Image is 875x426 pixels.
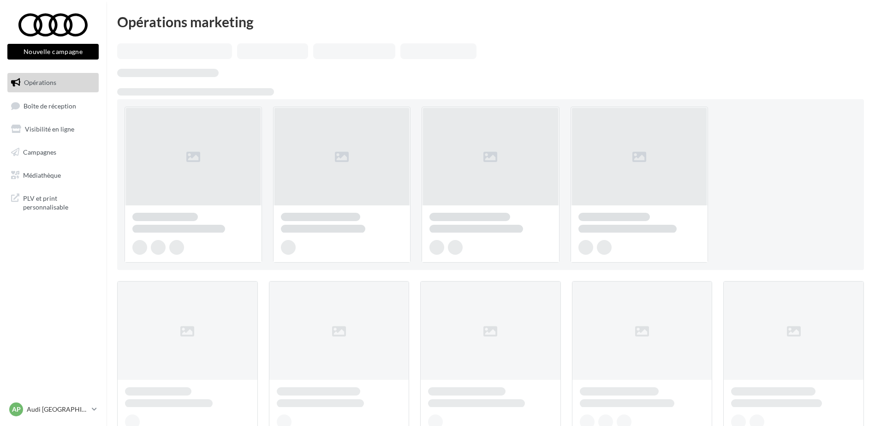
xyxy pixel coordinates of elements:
[24,102,76,109] span: Boîte de réception
[7,44,99,60] button: Nouvelle campagne
[6,166,101,185] a: Médiathèque
[23,192,95,212] span: PLV et print personnalisable
[23,171,61,179] span: Médiathèque
[6,96,101,116] a: Boîte de réception
[6,188,101,216] a: PLV et print personnalisable
[25,125,74,133] span: Visibilité en ligne
[6,143,101,162] a: Campagnes
[7,401,99,418] a: AP Audi [GEOGRAPHIC_DATA] 16
[24,78,56,86] span: Opérations
[12,405,21,414] span: AP
[6,73,101,92] a: Opérations
[6,120,101,139] a: Visibilité en ligne
[27,405,88,414] p: Audi [GEOGRAPHIC_DATA] 16
[117,15,864,29] div: Opérations marketing
[23,148,56,156] span: Campagnes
